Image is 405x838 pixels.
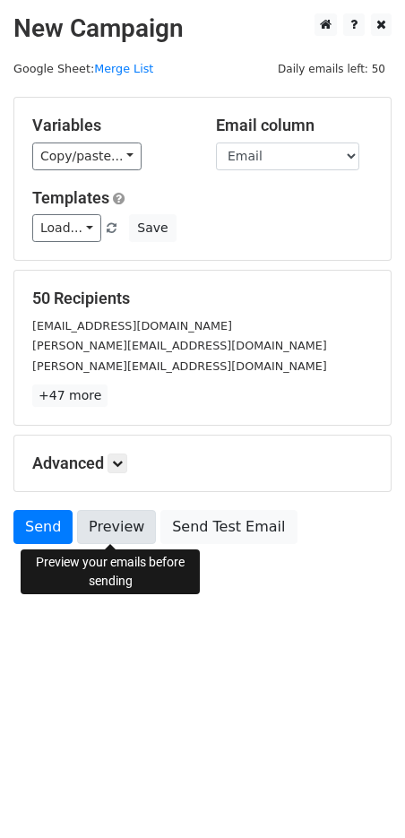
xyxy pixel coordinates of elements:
div: Preview your emails before sending [21,549,200,594]
h5: Advanced [32,454,373,473]
small: [EMAIL_ADDRESS][DOMAIN_NAME] [32,319,232,333]
a: Preview [77,510,156,544]
a: +47 more [32,384,108,407]
h5: 50 Recipients [32,289,373,308]
a: Merge List [94,62,153,75]
h5: Variables [32,116,189,135]
a: Send [13,510,73,544]
a: Copy/paste... [32,143,142,170]
iframe: Chat Widget [315,752,405,838]
small: Google Sheet: [13,62,153,75]
h2: New Campaign [13,13,392,44]
a: Templates [32,188,109,207]
small: [PERSON_NAME][EMAIL_ADDRESS][DOMAIN_NAME] [32,339,327,352]
a: Load... [32,214,101,242]
a: Daily emails left: 50 [271,62,392,75]
span: Daily emails left: 50 [271,59,392,79]
h5: Email column [216,116,373,135]
small: [PERSON_NAME][EMAIL_ADDRESS][DOMAIN_NAME] [32,359,327,373]
button: Save [129,214,176,242]
a: Send Test Email [160,510,297,544]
